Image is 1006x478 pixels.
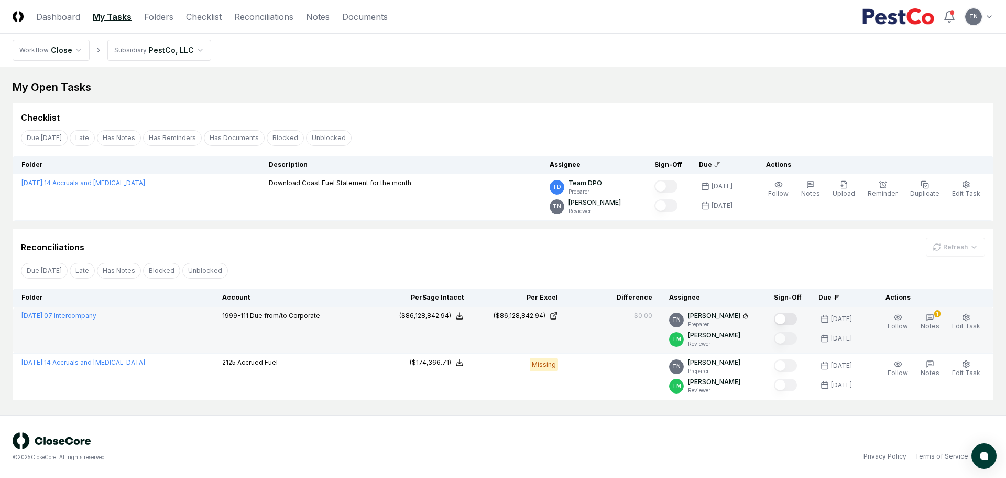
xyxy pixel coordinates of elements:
button: Mark complete [774,332,797,345]
button: Has Notes [97,263,141,279]
th: Per Excel [472,289,566,307]
a: Dashboard [36,10,80,23]
button: Due Today [21,263,68,279]
button: Follow [885,358,910,380]
img: Logo [13,11,24,22]
button: Mark complete [774,379,797,391]
p: Reviewer [568,207,621,215]
span: Notes [801,189,820,197]
div: Actions [877,293,985,302]
img: logo [13,432,91,449]
th: Per Sage Intacct [378,289,472,307]
span: Follow [768,189,789,197]
span: [DATE] : [21,358,44,366]
span: TN [672,363,681,370]
th: Folder [13,289,214,307]
div: [DATE] [831,314,852,324]
div: Workflow [19,46,49,55]
span: Reminder [868,189,898,197]
p: [PERSON_NAME] [568,198,621,207]
div: ($86,128,842.94) [399,311,451,321]
p: Download Coast Fuel Statement for the month [269,178,411,188]
p: Preparer [688,321,749,328]
button: Mark complete [654,199,677,212]
button: Unblocked [306,130,352,146]
span: Duplicate [910,189,939,197]
th: Assignee [541,156,646,174]
div: Due [818,293,860,302]
p: Reviewer [688,387,740,395]
button: Due Today [21,130,68,146]
div: © 2025 CloseCore. All rights reserved. [13,453,503,461]
button: Notes [799,178,822,200]
a: Privacy Policy [863,452,906,461]
div: ($174,366.71) [410,358,451,367]
span: TD [553,183,561,191]
div: $0.00 [634,311,652,321]
div: [DATE] [831,380,852,390]
p: Team DPO [568,178,602,188]
span: Follow [888,369,908,377]
div: [DATE] [712,201,732,210]
button: atlas-launcher [971,443,997,469]
a: My Tasks [93,10,132,23]
button: Edit Task [950,311,982,333]
div: [DATE] [831,334,852,343]
a: [DATE]:14 Accruals and [MEDICAL_DATA] [21,179,145,187]
button: Duplicate [908,178,942,200]
button: Reminder [866,178,900,200]
p: [PERSON_NAME] [688,358,740,367]
p: Reviewer [688,340,740,348]
div: ($86,128,842.94) [494,311,545,321]
div: Checklist [21,111,60,124]
span: 1999-111 [222,312,248,320]
button: 1Notes [918,311,942,333]
button: Follow [885,311,910,333]
span: Due from/to Corporate [250,312,320,320]
button: Edit Task [950,178,982,200]
button: Unblocked [182,263,228,279]
div: Reconciliations [21,241,84,253]
div: Subsidiary [114,46,147,55]
span: Notes [921,322,939,330]
span: TN [969,13,978,20]
button: Notes [918,358,942,380]
div: 1 [934,310,941,317]
span: Follow [888,322,908,330]
div: Actions [758,160,985,169]
p: Preparer [568,188,602,196]
p: [PERSON_NAME] [688,377,740,387]
a: Folders [144,10,173,23]
span: TN [553,203,561,210]
div: [DATE] [831,361,852,370]
button: Blocked [267,130,304,146]
th: Folder [13,156,261,174]
button: Late [70,263,95,279]
button: Follow [766,178,791,200]
button: Blocked [143,263,180,279]
button: Late [70,130,95,146]
a: Documents [342,10,388,23]
th: Sign-Off [646,156,691,174]
p: [PERSON_NAME] [688,331,740,340]
span: 2125 [222,358,236,366]
span: Edit Task [952,369,980,377]
button: Has Reminders [143,130,202,146]
div: Account [222,293,369,302]
div: My Open Tasks [13,80,993,94]
nav: breadcrumb [13,40,211,61]
button: Mark complete [774,359,797,372]
p: Preparer [688,367,740,375]
a: Reconciliations [234,10,293,23]
p: [PERSON_NAME] [688,311,740,321]
a: Terms of Service [915,452,968,461]
div: [DATE] [712,182,732,191]
span: Notes [921,369,939,377]
th: Description [260,156,541,174]
a: ($86,128,842.94) [480,311,558,321]
span: TM [672,382,681,390]
a: [DATE]:07 Intercompany [21,312,96,320]
a: Checklist [186,10,222,23]
span: TM [672,335,681,343]
button: ($174,366.71) [410,358,464,367]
